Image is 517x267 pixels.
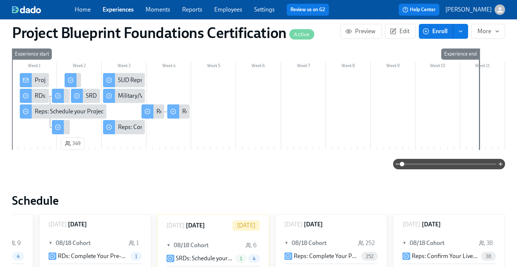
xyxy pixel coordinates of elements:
div: Reps: Schedule Your Live Certification Reassessment [182,107,315,116]
h6: [DATE] [186,222,205,230]
span: ▼ [402,239,408,247]
span: Help Center [402,6,436,13]
div: Week 11 [460,62,505,72]
button: Enroll [419,24,453,39]
h6: 08/18 Cohort [292,239,327,247]
span: Preview [347,28,376,35]
span: ▼ [284,239,290,247]
div: 9 [10,239,21,247]
p: [DATE] [237,222,255,230]
h2: Schedule [12,193,505,208]
p: Reps: Complete Your Pre-Work Account Tiering [294,252,359,260]
span: Enroll [424,28,448,35]
div: Week 9 [371,62,415,72]
h6: 08/18 Cohort [174,241,209,249]
span: 4 [248,256,260,261]
div: Reps: Schedule your Project Blueprint Live Certification [20,104,106,119]
div: Week 10 [415,62,460,72]
a: Reports [182,6,202,13]
div: Week 8 [326,62,371,72]
p: RDs: Complete Your Pre-Work Account Tiering [58,252,128,260]
button: Preview [340,24,382,39]
div: SUD Reps: Complete Your Pre-Work Account Tiering [118,76,251,84]
span: 4 [12,254,24,259]
span: 252 [361,254,378,259]
p: [DATE] [284,220,302,229]
div: RDs: Schedule your Project Blueprint Live Certification [20,89,49,103]
div: SRDs: Schedule your Project Blueprint Live Certification [71,89,100,103]
div: Experience start [12,48,52,60]
p: [DATE] [49,220,66,229]
div: 38 [479,239,493,247]
div: 1 [129,239,139,247]
div: SUD Reps: Complete Your Pre-Work Account Tiering [103,73,145,87]
div: Experience end [441,48,480,60]
div: Week 7 [281,62,326,72]
span: Edit [391,28,409,35]
p: [DATE] [166,222,184,230]
h6: [DATE] [68,220,87,229]
button: Edit [385,24,416,39]
button: [PERSON_NAME] [445,4,505,15]
div: Week 6 [236,62,281,72]
h1: Project Blueprint Foundations Certification [12,24,314,42]
div: Week 2 [57,62,102,72]
div: Project Blueprint Certification Next Steps! [20,73,49,87]
a: dado [12,6,75,13]
div: Week 5 [191,62,236,72]
a: Experiences [103,6,134,13]
a: Employees [214,6,242,13]
div: Reps: Complete Your Pre-Work Account Tiering [103,120,145,134]
div: SRDs: Schedule your Project Blueprint Live Certification [86,92,226,100]
div: Reps: Schedule Your Live Certification Reassessment [167,104,190,119]
p: [DATE] [402,220,420,229]
span: More [477,28,499,35]
span: ▼ [166,241,172,249]
div: Project Blueprint Certification Next Steps! [35,76,140,84]
p: SRDs: Schedule your Project Blueprint Live Certification [176,254,233,263]
span: 38 [481,254,496,259]
div: 6 [246,241,257,249]
a: Home [75,6,91,13]
div: Reps: Confirm Your Live Certification Completion [156,107,281,116]
a: Moments [146,6,170,13]
span: Active [289,32,314,37]
div: Reps: Confirm Your Live Certification Completion [141,104,164,119]
img: dado [12,6,41,13]
div: Reps: Schedule your Project Blueprint Live Certification [35,107,174,116]
button: Review us on G2 [287,4,329,16]
div: Military/VA Reps: Complete Your Pre-Work Account Tiering [103,89,145,103]
div: Military/VA Reps: Complete Your Pre-Work Account Tiering [118,92,268,100]
div: 252 [358,239,375,247]
div: Reps: Complete Your Pre-Work Account Tiering [118,123,239,131]
h6: 08/18 Cohort [409,239,445,247]
span: 1 [131,254,142,259]
span: 349 [65,140,81,147]
h6: 08/18 Cohort [56,239,91,247]
span: 1 [236,256,247,261]
button: enroll [453,24,468,39]
div: Week 3 [102,62,146,72]
div: Week 1 [12,62,57,72]
p: [PERSON_NAME] [445,6,492,14]
button: 349 [61,137,85,150]
div: RDs: Schedule your Project Blueprint Live Certification [35,92,172,100]
button: More [471,24,505,39]
button: Help Center [399,4,439,16]
span: ▼ [49,239,54,247]
h6: [DATE] [304,220,323,229]
p: Reps: Confirm Your Live Certification Completion [412,252,478,260]
a: Review us on G2 [290,6,325,13]
div: Week 4 [146,62,191,72]
a: Settings [254,6,275,13]
h6: [DATE] [422,220,441,229]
